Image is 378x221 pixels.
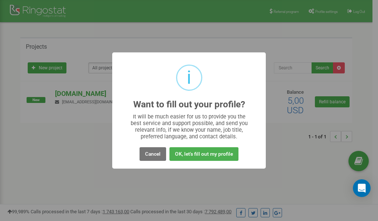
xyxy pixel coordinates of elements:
[133,100,245,110] h2: Want to fill out your profile?
[169,147,238,161] button: OK, let's fill out my profile
[353,179,371,197] div: Open Intercom Messenger
[187,66,191,90] div: i
[127,113,251,140] div: It will be much easier for us to provide you the best service and support possible, and send you ...
[140,147,166,161] button: Cancel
